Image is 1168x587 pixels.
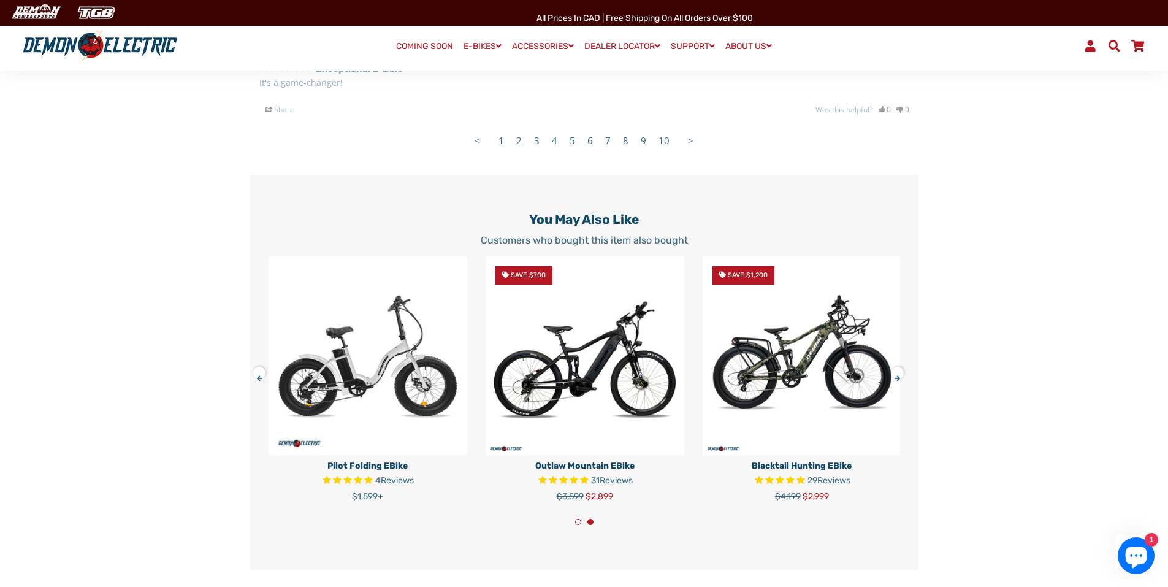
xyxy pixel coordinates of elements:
img: Outlaw Mountain eBike - Demon Electric [486,256,684,455]
span: Reviews [817,475,850,486]
p: Customers who bought this item also bought [269,233,900,248]
span: 31 reviews [591,475,633,486]
a: Page 6 [581,128,599,153]
a: DEALER LOCATOR [580,37,665,55]
a: ABOUT US [721,37,776,55]
button: 2 of 2 [587,519,594,525]
a: Blacktail Hunting eBike Rated 4.7 out of 5 stars 29 reviews $4,199 $2,999 [703,455,901,503]
a: ACCESSORIES [508,37,578,55]
p: Outlaw Mountain eBike [486,459,684,472]
a: Outlaw Mountain eBike Rated 4.8 out of 5 stars 31 reviews $3,599 $2,899 [486,455,684,503]
a: Rate review as helpful [879,104,891,115]
a: Page 10 [652,128,676,153]
a: SUPPORT [666,37,719,55]
span: Reviews [600,475,633,486]
a: Page 7 [599,128,617,153]
img: Pilot Folding eBike - Demon Electric [269,256,467,455]
a: Rate review as not helpful [896,104,909,115]
a: Page 9 [635,128,652,153]
a: Page 1 [492,128,510,153]
a: Outlaw Mountain eBike - Demon Electric Save $700 [486,256,684,455]
span: $2,999 [803,491,829,502]
img: TGB Canada [71,2,121,23]
h2: You may also like [269,212,900,227]
a: Next page [682,128,700,153]
span: $2,899 [586,491,613,502]
a: E-BIKES [459,37,506,55]
span: $3,599 [557,491,584,502]
span: $1,599+ [352,491,383,502]
a: COMING SOON [392,38,457,55]
a: Page 8 [617,128,635,153]
span: Share [259,103,300,116]
span: 29 reviews [807,475,850,486]
span: Save $1,200 [728,271,768,279]
i: 0 [879,104,891,115]
span: Save $700 [511,271,546,279]
inbox-online-store-chat: Shopify online store chat [1114,537,1158,577]
span: Rated 4.8 out of 5 stars 31 reviews [486,474,684,488]
span: All Prices in CAD | Free shipping on all orders over $100 [536,13,753,23]
p: Blacktail Hunting eBike [703,459,901,472]
p: Pilot Folding eBike [269,459,467,472]
div: Was this helpful? [815,104,909,115]
a: Page 5 [563,128,581,153]
a: Page 2 [510,128,528,153]
img: Demon Electric [6,2,65,23]
i: 0 [896,104,909,115]
span: $4,199 [775,491,801,502]
a: Pilot Folding eBike Rated 5.0 out of 5 stars 4 reviews $1,599+ [269,455,467,503]
a: Page 3 [528,128,546,153]
p: It's a game-changer! [259,77,909,89]
span: 4 reviews [375,475,414,486]
a: Page 4 [546,128,563,153]
span: Rated 4.7 out of 5 stars 29 reviews [703,474,901,488]
img: Demon Electric logo [18,30,181,62]
ul: Reviews Pagination [259,134,909,148]
span: Reviews [381,475,414,486]
button: 1 of 2 [575,519,581,525]
a: Blacktail Hunting eBike - Demon Electric Save $1,200 [703,256,901,455]
img: Blacktail Hunting eBike - Demon Electric [703,256,901,455]
span: Rated 5.0 out of 5 stars 4 reviews [269,474,467,488]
